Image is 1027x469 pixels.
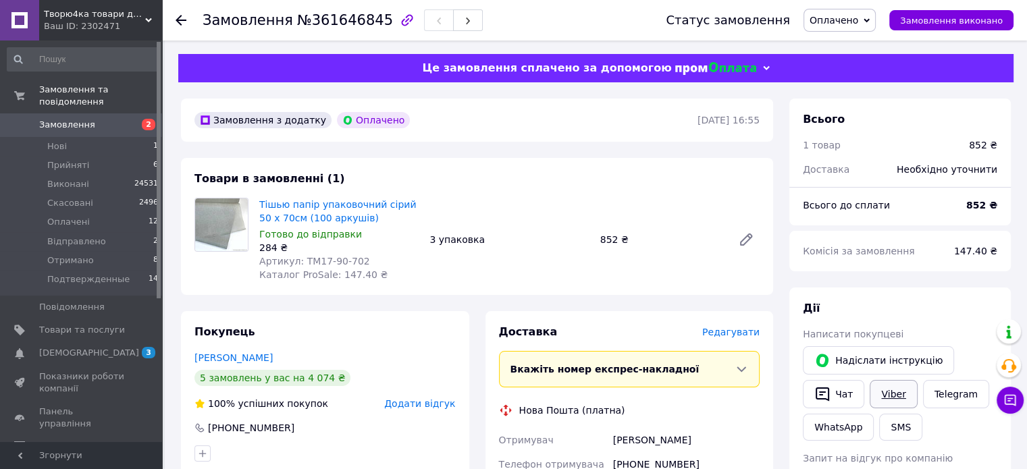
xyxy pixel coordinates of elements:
img: Тішью папір упаковочний сірий 50 х 70см (100 аркушів) [195,198,248,251]
span: Творю4ка товари для упаковки та декору [44,8,145,20]
button: Надіслати інструкцію [803,346,954,375]
button: SMS [879,414,922,441]
span: Панель управління [39,406,125,430]
div: [PHONE_NUMBER] [207,421,296,435]
span: Всього до сплати [803,200,890,211]
span: 8 [153,254,158,267]
span: Запит на відгук про компанію [803,453,953,464]
span: 100% [208,398,235,409]
span: Отримано [47,254,94,267]
div: Ваш ID: 2302471 [44,20,162,32]
span: Скасовані [47,197,93,209]
span: Доставка [803,164,849,175]
div: 852 ₴ [595,230,727,249]
div: Замовлення з додатку [194,112,332,128]
span: Вкажіть номер експрес-накладної [510,364,700,375]
span: Всього [803,113,845,126]
span: Прийняті [47,159,89,171]
span: Покупець [194,325,255,338]
span: Оплачено [810,15,858,26]
span: Комісія за замовлення [803,246,915,256]
span: Замовлення [39,119,95,131]
button: Замовлення виконано [889,10,1013,30]
span: Доставка [499,325,558,338]
span: Показники роботи компанії [39,370,125,395]
b: 852 ₴ [966,200,997,211]
span: 2 [142,119,155,130]
span: Додати відгук [384,398,455,409]
span: Готово до відправки [259,229,362,240]
div: Статус замовлення [666,13,790,27]
span: 24531 [134,178,158,190]
div: Необхідно уточнити [889,155,1005,184]
span: Відгуки [39,441,74,453]
span: Відправлено [47,236,106,248]
div: успішних покупок [194,397,328,410]
a: Viber [870,380,917,408]
a: [PERSON_NAME] [194,352,273,363]
span: 1 товар [803,140,841,150]
a: Редагувати [733,226,760,253]
span: Виконані [47,178,89,190]
time: [DATE] 16:55 [697,115,760,126]
div: 284 ₴ [259,241,419,254]
div: Оплачено [337,112,410,128]
span: Товари в замовленні (1) [194,172,345,185]
div: 3 упаковка [424,230,594,249]
span: Отримувач [499,435,554,445]
div: 5 замовлень у вас на 4 074 ₴ [194,370,350,386]
span: 3 [142,347,155,358]
span: 12 [149,216,158,228]
span: Каталог ProSale: 147.40 ₴ [259,269,388,280]
span: Подтвержденные [47,273,130,285]
a: WhatsApp [803,414,874,441]
span: 2496 [139,197,158,209]
span: 2 [153,236,158,248]
a: Тішью папір упаковочний сірий 50 х 70см (100 аркушів) [259,199,416,223]
img: evopay logo [675,62,756,75]
div: 852 ₴ [969,138,997,152]
span: Товари та послуги [39,324,125,336]
div: Нова Пошта (платна) [516,404,629,417]
div: Повернутися назад [176,13,186,27]
span: 1 [153,140,158,153]
a: Telegram [923,380,989,408]
span: Нові [47,140,67,153]
input: Пошук [7,47,159,72]
span: Оплачені [47,216,90,228]
span: №361646845 [297,12,393,28]
button: Чат з покупцем [997,387,1024,414]
span: Замовлення [203,12,293,28]
span: 147.40 ₴ [954,246,997,256]
span: Замовлення та повідомлення [39,84,162,108]
span: 14 [149,273,158,285]
span: Артикул: TM17-90-702 [259,256,370,267]
span: Замовлення виконано [900,16,1003,26]
span: Дії [803,302,820,314]
button: Чат [803,380,864,408]
span: Повідомлення [39,301,105,313]
div: [PERSON_NAME] [610,428,762,452]
span: Редагувати [702,327,760,337]
span: [DEMOGRAPHIC_DATA] [39,347,139,359]
span: 6 [153,159,158,171]
span: Це замовлення сплачено за допомогою [422,61,671,74]
span: Написати покупцеві [803,329,903,339]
